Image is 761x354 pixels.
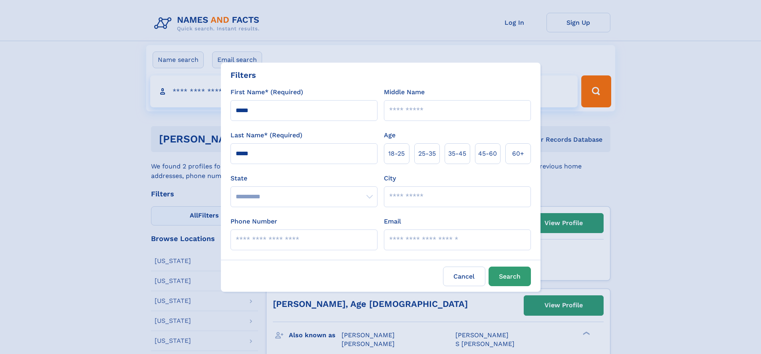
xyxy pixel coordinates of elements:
[384,87,425,97] label: Middle Name
[384,217,401,226] label: Email
[478,149,497,158] span: 45‑60
[384,174,396,183] label: City
[230,69,256,81] div: Filters
[384,131,395,140] label: Age
[230,174,378,183] label: State
[388,149,405,158] span: 18‑25
[512,149,524,158] span: 60+
[448,149,466,158] span: 35‑45
[230,131,302,140] label: Last Name* (Required)
[489,267,531,286] button: Search
[230,87,303,97] label: First Name* (Required)
[230,217,277,226] label: Phone Number
[443,267,485,286] label: Cancel
[418,149,436,158] span: 25‑35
